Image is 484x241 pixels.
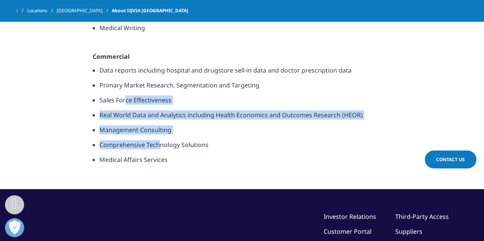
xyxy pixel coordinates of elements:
strong: Commercial [93,52,130,61]
li: Real World Data and Analytics including Health Economics and Outcomes Research (HEOR) [99,110,391,125]
a: [GEOGRAPHIC_DATA] [57,4,112,18]
li: Medical Writing [99,23,391,38]
span: Contact Us [436,156,465,163]
button: Open Preferences [5,218,24,237]
li: Medical Affairs Services [99,155,391,170]
a: Third-Party Access [395,212,449,221]
a: Investor Relations [324,212,376,221]
li: Data reports including hospital and drugstore sell-in data and doctor prescription data [99,66,391,81]
span: About IQVIA [GEOGRAPHIC_DATA] [112,4,188,18]
a: Locations [27,4,57,18]
a: Contact Us [425,150,476,168]
li: Sales Force Effectiveness [99,95,391,110]
a: Suppliers [395,227,422,236]
a: Customer Portal [324,227,372,236]
li: Comprehensive Technology Solutions [99,140,391,155]
li: Primary Market Research, Segmentation and Targeting [99,81,391,95]
li: Management Consulting [99,125,391,140]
